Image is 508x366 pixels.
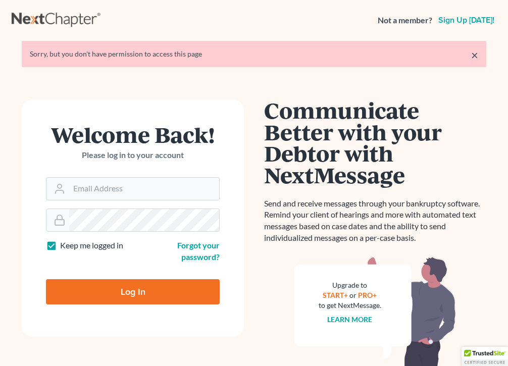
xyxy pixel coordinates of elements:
a: Forgot your password? [177,240,220,262]
a: Sign up [DATE]! [436,16,496,24]
span: or [350,291,357,299]
h1: Welcome Back! [46,124,220,145]
a: START+ [323,291,348,299]
label: Keep me logged in [60,240,123,251]
strong: Not a member? [378,15,432,26]
div: to get NextMessage. [319,300,381,310]
a: Learn more [328,315,373,324]
div: Upgrade to [319,280,381,290]
input: Log In [46,279,220,304]
input: Email Address [69,178,219,200]
div: Sorry, but you don't have permission to access this page [30,49,478,59]
p: Please log in to your account [46,149,220,161]
a: PRO+ [359,291,377,299]
h1: Communicate Better with your Debtor with NextMessage [264,99,486,186]
div: TrustedSite Certified [462,347,508,366]
p: Send and receive messages through your bankruptcy software. Remind your client of hearings and mo... [264,198,486,244]
a: × [471,49,478,61]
